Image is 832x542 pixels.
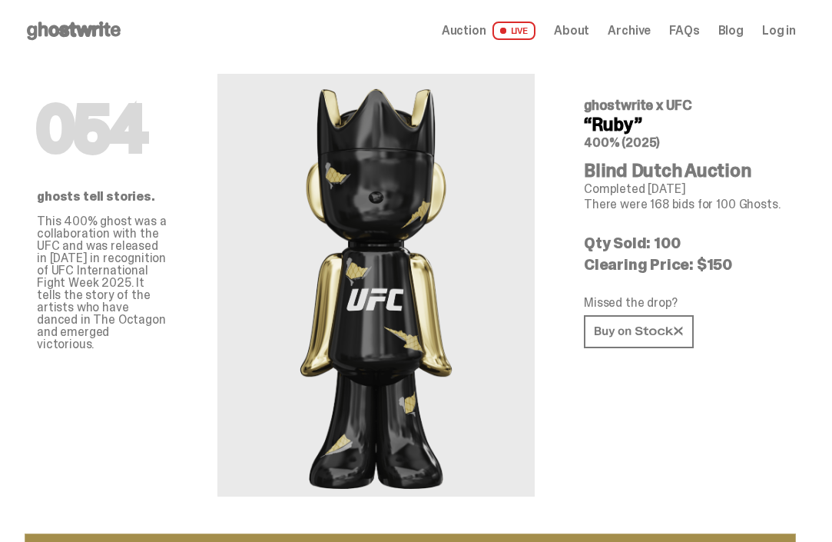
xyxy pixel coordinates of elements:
[584,257,784,272] p: Clearing Price: $150
[584,297,784,309] p: Missed the drop?
[718,25,744,37] a: Blog
[37,191,168,203] p: ghosts tell stories.
[584,96,692,115] span: ghostwrite x UFC
[584,183,784,195] p: Completed [DATE]
[584,115,784,134] h4: “Ruby”
[584,198,784,211] p: There were 168 bids for 100 Ghosts.
[762,25,796,37] a: Log in
[37,215,168,351] p: This 400% ghost was a collaboration with the UFC and was released in [DATE] in recognition of UFC...
[492,22,536,40] span: LIVE
[37,98,168,160] h1: 054
[608,25,651,37] a: Archive
[584,235,784,251] p: Qty Sold: 100
[584,161,784,180] h4: Blind Dutch Auction
[285,74,468,497] img: UFC&ldquo;Ruby&rdquo;
[442,25,486,37] span: Auction
[584,135,660,151] span: 400% (2025)
[442,22,535,40] a: Auction LIVE
[554,25,589,37] a: About
[669,25,699,37] a: FAQs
